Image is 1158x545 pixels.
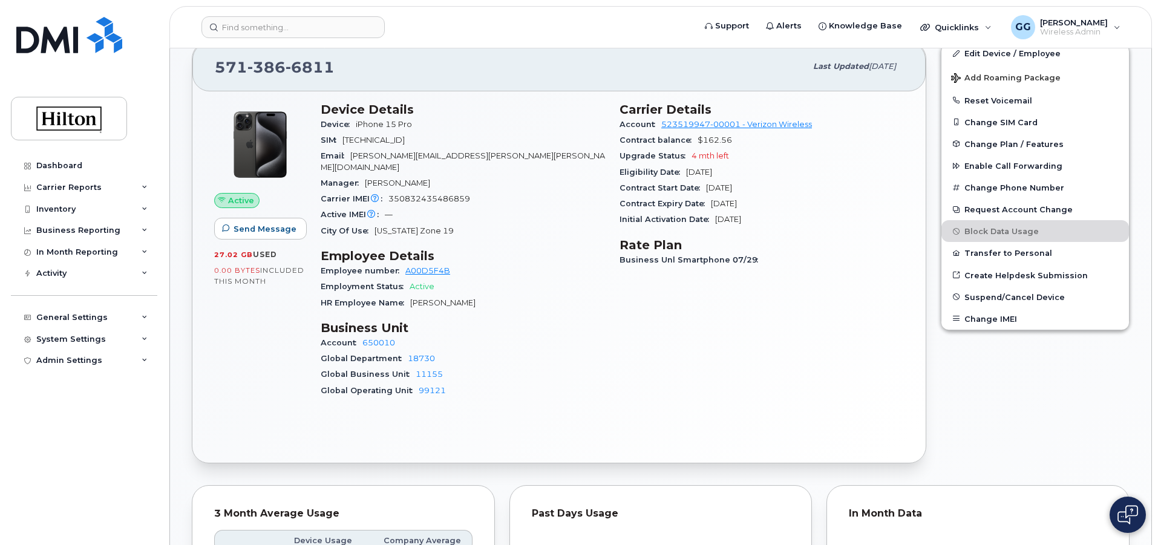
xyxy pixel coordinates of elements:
span: Upgrade Status [620,151,692,160]
span: Support [715,20,749,32]
a: Support [696,14,757,38]
span: Email [321,151,350,160]
span: Employee number [321,266,405,275]
button: Request Account Change [941,198,1129,220]
span: Send Message [234,223,296,235]
button: Suspend/Cancel Device [941,286,1129,308]
h3: Carrier Details [620,102,904,117]
span: Account [620,120,661,129]
span: Business Unl Smartphone 07/29 [620,255,764,264]
span: City Of Use [321,226,375,235]
span: Initial Activation Date [620,215,715,224]
span: Carrier IMEI [321,194,388,203]
span: Global Operating Unit [321,386,419,395]
button: Reset Voicemail [941,90,1129,111]
div: In Month Data [849,507,1107,520]
span: Quicklinks [935,22,979,32]
span: Contract balance [620,135,698,145]
span: Suspend/Cancel Device [964,292,1065,301]
span: [DATE] [869,62,896,71]
a: 99121 [419,386,446,395]
button: Change IMEI [941,308,1129,330]
img: iPhone_15_Pro_Black.png [224,108,296,181]
span: [PERSON_NAME] [1040,18,1108,27]
span: Manager [321,178,365,188]
span: iPhone 15 Pro [356,120,412,129]
span: [US_STATE] Zone 19 [375,226,454,235]
span: Wireless Admin [1040,27,1108,37]
button: Send Message [214,218,307,240]
button: Change Plan / Features [941,133,1129,155]
span: 27.02 GB [214,250,253,259]
a: A00D5F4B [405,266,450,275]
span: 4 mth left [692,151,729,160]
span: — [385,210,393,219]
span: Global Business Unit [321,370,416,379]
span: [DATE] [715,215,741,224]
a: Create Helpdesk Submission [941,264,1129,286]
span: 6811 [286,58,335,76]
span: [DATE] [686,168,712,177]
span: 0.00 Bytes [214,266,260,275]
h3: Rate Plan [620,238,904,252]
a: 11155 [416,370,443,379]
button: Transfer to Personal [941,242,1129,264]
span: [DATE] [711,199,737,208]
button: Block Data Usage [941,220,1129,242]
span: used [253,250,277,259]
span: 571 [215,58,335,76]
span: Account [321,338,362,347]
button: Enable Call Forwarding [941,155,1129,177]
span: Eligibility Date [620,168,686,177]
div: Past Days Usage [532,507,790,520]
span: [PERSON_NAME] [365,178,430,188]
a: Edit Device / Employee [941,42,1129,64]
span: [TECHNICAL_ID] [342,135,405,145]
span: Contract Expiry Date [620,199,711,208]
span: Active [228,195,254,206]
span: included this month [214,266,304,286]
span: Active IMEI [321,210,385,219]
span: [DATE] [706,183,732,192]
span: Add Roaming Package [951,73,1061,85]
h3: Business Unit [321,321,605,335]
span: Device [321,120,356,129]
span: Active [410,282,434,291]
span: 350832435486859 [388,194,470,203]
input: Find something... [201,16,385,38]
img: Open chat [1117,505,1138,524]
span: $162.56 [698,135,732,145]
a: Alerts [757,14,810,38]
div: 3 Month Average Usage [214,507,473,520]
span: Knowledge Base [829,20,902,32]
span: Alerts [776,20,802,32]
button: Change Phone Number [941,177,1129,198]
div: Gwendolyn Garrison [1003,15,1129,39]
span: Global Department [321,354,408,363]
span: Employment Status [321,282,410,291]
button: Change SIM Card [941,111,1129,133]
span: HR Employee Name [321,298,410,307]
span: Last updated [813,62,869,71]
a: 650010 [362,338,395,347]
span: [PERSON_NAME] [410,298,476,307]
span: GG [1015,20,1031,34]
h3: Employee Details [321,249,605,263]
a: 18730 [408,354,435,363]
span: SIM [321,135,342,145]
a: 523519947-00001 - Verizon Wireless [661,120,812,129]
span: [PERSON_NAME][EMAIL_ADDRESS][PERSON_NAME][PERSON_NAME][DOMAIN_NAME] [321,151,605,171]
span: Enable Call Forwarding [964,162,1062,171]
h3: Device Details [321,102,605,117]
span: Change Plan / Features [964,139,1064,148]
span: Contract Start Date [620,183,706,192]
a: Knowledge Base [810,14,911,38]
button: Add Roaming Package [941,65,1129,90]
div: Quicklinks [912,15,1000,39]
span: 386 [247,58,286,76]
